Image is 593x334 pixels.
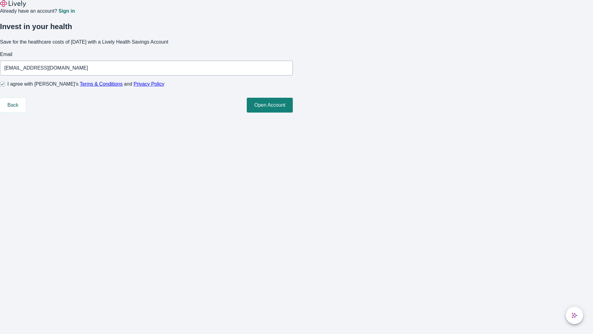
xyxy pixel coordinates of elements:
button: Open Account [247,98,293,113]
a: Privacy Policy [134,81,165,87]
a: Terms & Conditions [80,81,123,87]
button: chat [566,307,583,324]
svg: Lively AI Assistant [571,312,578,319]
span: I agree with [PERSON_NAME]’s and [7,80,164,88]
a: Sign in [58,9,75,14]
